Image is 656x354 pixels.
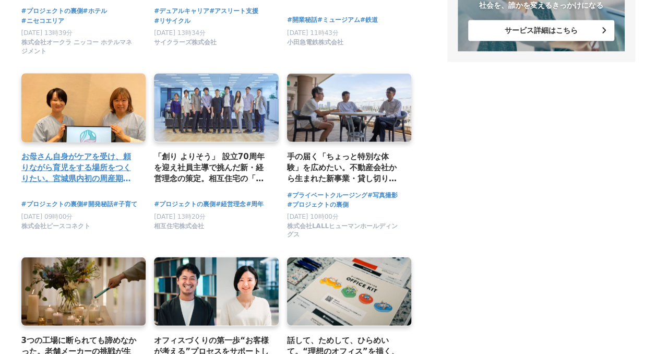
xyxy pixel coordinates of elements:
[468,20,614,41] button: サービス詳細はこちら
[154,38,217,46] span: サイクラーズ株式会社
[154,41,217,48] a: サイクラーズ株式会社
[154,221,204,230] span: 相互住宅株式会社
[83,6,107,16] a: #ホテル
[287,38,343,46] span: 小田急電鉄株式会社
[287,199,349,209] a: #プロジェクトの裏側
[21,49,138,56] a: 株式会社オークラ ニッコー ホテルマネジメント
[209,6,258,16] a: #アスリート支援
[154,150,270,184] a: 「創り よりそう」 設立70周年を迎え社員主導で挑んだ新・経営理念の策定。相互住宅の「これまで」と「これから」に込められた全社員の想い。
[21,6,83,16] a: #プロジェクトの裏側
[287,41,343,48] a: 小田急電鉄株式会社
[21,224,90,231] a: 株式会社ピースコネクト
[21,150,138,184] a: お母さん自身がケアを受け、頼りながら育児をする場所をつくりたい。宮城県内初の周産期サービス開始の裏側
[21,16,64,26] a: #ニセコエリア
[287,233,403,240] a: 株式会社LALLヒューマンホールディングス
[287,150,403,184] a: 手の届く「ちょっと特別な体験」を広めたい。不動産会社から生まれた新事業・貸し切りクルージングサービス「LALL CRUISE [GEOGRAPHIC_DATA]」
[21,38,138,55] span: 株式会社オークラ ニッコー ホテルマネジメント
[154,6,209,16] a: #デュアルキャリア
[21,29,73,36] span: [DATE] 13時39分
[287,213,339,220] span: [DATE] 10時00分
[246,199,264,209] a: #周年
[317,15,360,25] a: #ミュージアム
[113,199,137,209] a: #子育て
[83,199,113,209] a: #開発秘話
[367,190,398,200] a: #写真撮影
[287,15,317,25] a: #開業秘話
[21,213,73,220] span: [DATE] 09時00分
[360,15,378,25] a: #鉄道
[216,199,246,209] a: #経営理念
[154,213,206,220] span: [DATE] 13時20分
[154,199,216,209] a: #プロジェクトの裏側
[287,29,339,36] span: [DATE] 11時43分
[154,224,204,231] a: 相互住宅株式会社
[21,199,83,209] a: #プロジェクトの裏側
[287,190,367,200] a: #プライベートクルージング
[154,29,206,36] span: [DATE] 13時34分
[154,16,190,26] a: #リサイクル
[21,221,90,230] span: 株式会社ピースコネクト
[287,221,403,239] span: 株式会社LALLヒューマンホールディングス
